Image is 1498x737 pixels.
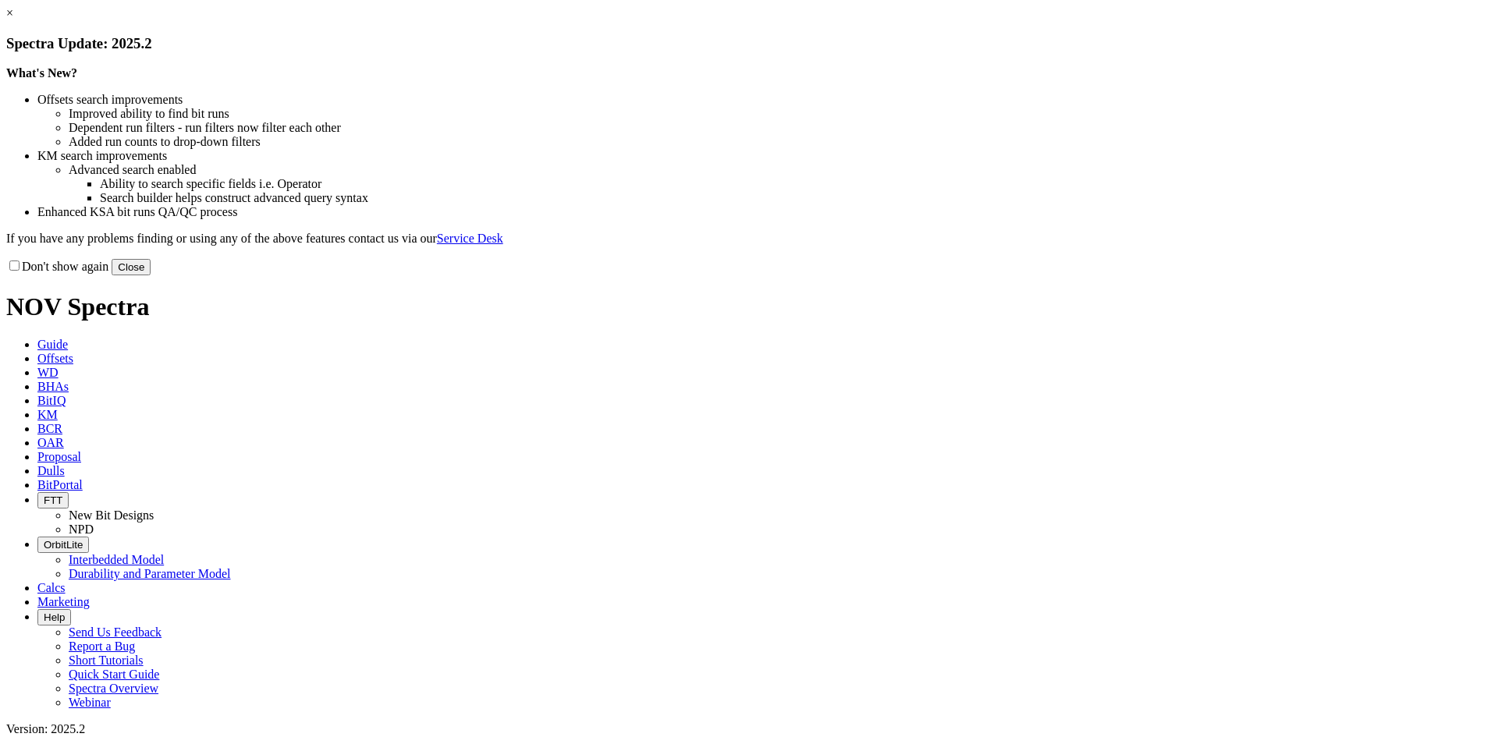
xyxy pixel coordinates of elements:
span: Guide [37,338,68,351]
div: Version: 2025.2 [6,722,1492,736]
label: Don't show again [6,260,108,273]
a: Interbedded Model [69,553,164,566]
strong: What's New? [6,66,77,80]
li: Search builder helps construct advanced query syntax [100,191,1492,205]
span: KM [37,408,58,421]
a: Webinar [69,696,111,709]
li: Dependent run filters - run filters now filter each other [69,121,1492,135]
h3: Spectra Update: 2025.2 [6,35,1492,52]
span: BCR [37,422,62,435]
span: BitIQ [37,394,66,407]
a: Report a Bug [69,640,135,653]
li: Offsets search improvements [37,93,1492,107]
span: Help [44,611,65,623]
li: Added run counts to drop-down filters [69,135,1492,149]
p: If you have any problems finding or using any of the above features contact us via our [6,232,1492,246]
a: New Bit Designs [69,508,154,522]
span: BitPortal [37,478,83,491]
span: Marketing [37,595,90,608]
span: OAR [37,436,64,449]
li: Ability to search specific fields i.e. Operator [100,177,1492,191]
li: Advanced search enabled [69,163,1492,177]
a: Quick Start Guide [69,668,159,681]
span: WD [37,366,59,379]
a: Short Tutorials [69,654,144,667]
button: Close [112,259,151,275]
span: BHAs [37,380,69,393]
a: Spectra Overview [69,682,158,695]
span: OrbitLite [44,539,83,551]
a: Service Desk [437,232,503,245]
li: Enhanced KSA bit runs QA/QC process [37,205,1492,219]
a: NPD [69,523,94,536]
a: Send Us Feedback [69,625,162,639]
span: Calcs [37,581,66,594]
h1: NOV Spectra [6,292,1492,321]
li: KM search improvements [37,149,1492,163]
li: Improved ability to find bit runs [69,107,1492,121]
input: Don't show again [9,260,20,271]
a: × [6,6,13,19]
span: Proposal [37,450,81,463]
span: Offsets [37,352,73,365]
a: Durability and Parameter Model [69,567,231,580]
span: FTT [44,494,62,506]
span: Dulls [37,464,65,477]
